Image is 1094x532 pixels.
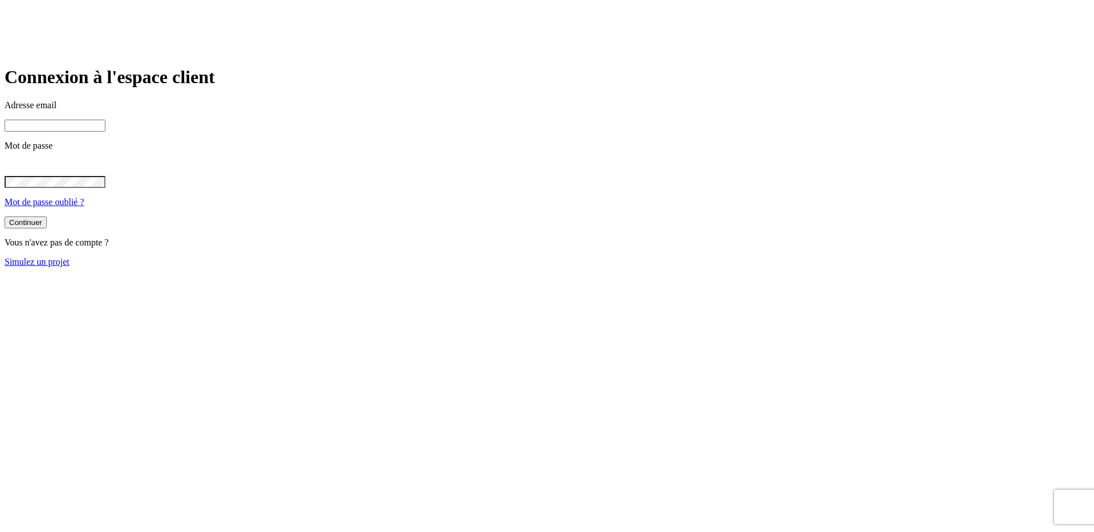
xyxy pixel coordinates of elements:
p: Mot de passe [5,141,1089,151]
p: Adresse email [5,100,1089,111]
a: Mot de passe oublié ? [5,197,84,207]
h1: Connexion à l'espace client [5,67,1089,88]
p: Vous n'avez pas de compte ? [5,238,1089,248]
a: Simulez un projet [5,257,70,267]
div: Continuer [9,218,42,227]
button: Continuer [5,216,47,228]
